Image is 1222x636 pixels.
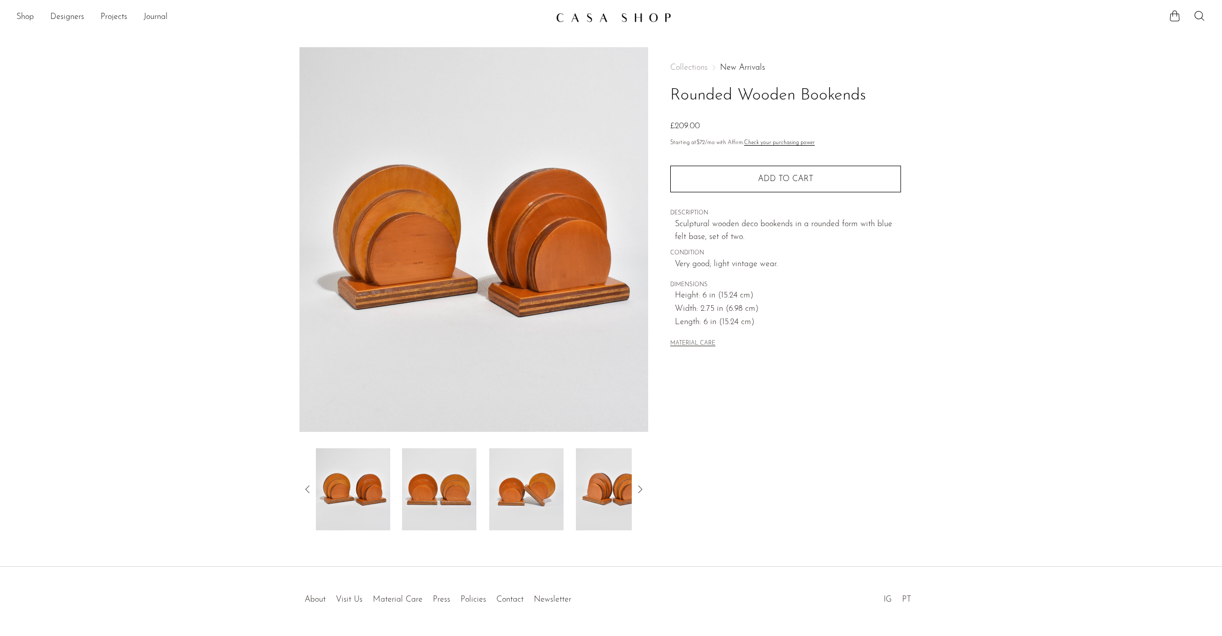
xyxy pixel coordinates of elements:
[144,11,168,24] a: Journal
[305,595,326,604] a: About
[720,64,765,72] a: New Arrivals
[16,9,548,26] nav: Desktop navigation
[675,316,901,329] span: Length: 6 in (15.24 cm)
[299,47,649,432] img: Rounded Wooden Bookends
[670,83,901,109] h1: Rounded Wooden Bookends
[696,140,705,146] span: $72
[316,448,390,530] img: Rounded Wooden Bookends
[402,448,476,530] img: Rounded Wooden Bookends
[336,595,363,604] a: Visit Us
[675,289,901,303] span: Height: 6 in (15.24 cm)
[744,140,815,146] a: Check your purchasing power - Learn more about Affirm Financing (opens in modal)
[675,258,901,271] span: Very good; light vintage wear.
[758,174,813,184] span: Add to cart
[373,595,423,604] a: Material Care
[670,64,901,72] nav: Breadcrumbs
[670,249,901,258] span: CONDITION
[576,448,650,530] img: Rounded Wooden Bookends
[496,595,524,604] a: Contact
[670,340,715,348] button: MATERIAL CARE
[460,595,486,604] a: Policies
[675,218,901,244] p: Sculptural wooden deco bookends in a rounded form with blue felt base, set of two.
[670,64,708,72] span: Collections
[675,303,901,316] span: Width: 2.75 in (6.98 cm)
[489,448,564,530] img: Rounded Wooden Bookends
[16,11,34,24] a: Shop
[670,166,901,192] button: Add to cart
[884,595,892,604] a: IG
[670,209,901,218] span: DESCRIPTION
[101,11,127,24] a: Projects
[670,138,901,148] p: Starting at /mo with Affirm.
[16,9,548,26] ul: NEW HEADER MENU
[50,11,84,24] a: Designers
[670,281,901,290] span: DIMENSIONS
[670,122,700,130] span: £209.00
[299,587,576,607] ul: Quick links
[902,595,911,604] a: PT
[433,595,450,604] a: Press
[878,587,916,607] ul: Social Medias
